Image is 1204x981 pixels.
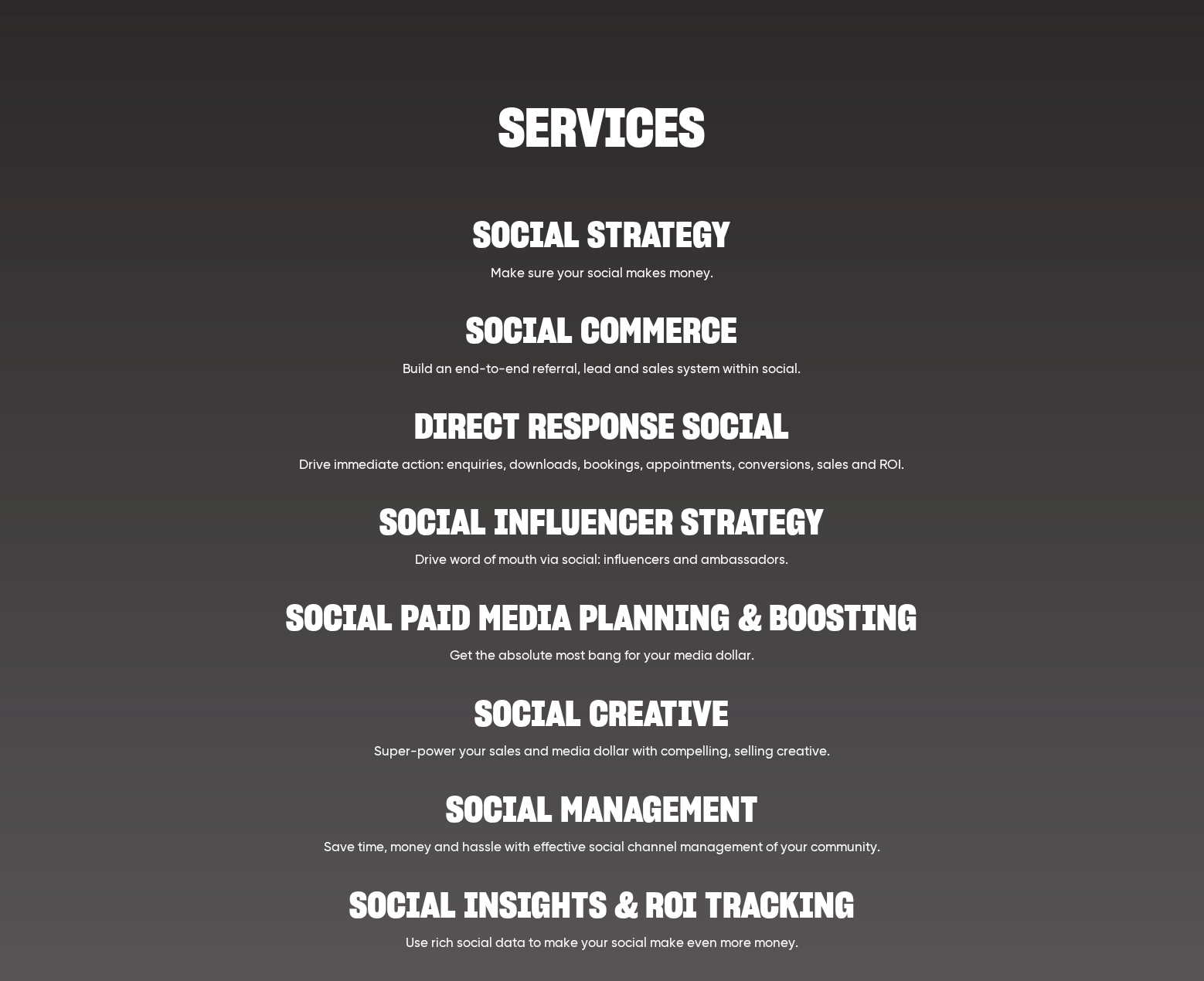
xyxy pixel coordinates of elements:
[149,682,1055,762] a: Social creative Super-power your sales and media dollar with compelling, selling creative.
[149,586,1055,633] h2: Social paid media planning & boosting
[149,551,1055,571] p: Drive word of mouth via social: influencers and ambassadors.
[149,778,1055,858] a: Social Management Save time, money and hassle with effective social channel management of your co...
[149,490,1055,538] h2: Social influencer strategy
[149,874,1055,954] a: Social Insights & ROI Tracking Use rich social data to make your social make even more money.
[149,647,1055,667] p: Get the absolute most bang for your media dollar.
[149,838,1055,858] p: Save time, money and hassle with effective social channel management of your community.
[149,264,1055,284] p: Make sure your social makes money.
[149,203,1055,283] a: Social strategy Make sure your social makes money.
[149,586,1055,667] a: Social paid media planning & boosting Get the absolute most bang for your media dollar.
[149,778,1055,825] h2: Social Management
[149,742,1055,762] p: Super-power your sales and media dollar with compelling, selling creative.
[149,104,1055,151] h1: SERVICES
[149,299,1055,379] a: Social Commerce Build an end-to-end referral, lead and sales system within social.
[149,682,1055,729] h2: Social creative
[149,203,1055,250] h2: Social strategy
[149,395,1055,442] h2: Direct Response Social
[149,456,1055,476] p: Drive immediate action: enquiries, downloads, bookings, appointments, conversions, sales and ROI.
[149,299,1055,346] h2: Social Commerce
[149,360,1055,380] p: Build an end-to-end referral, lead and sales system within social.
[149,874,1055,921] h2: Social Insights & ROI Tracking
[149,490,1055,571] a: Social influencer strategy Drive word of mouth via social: influencers and ambassadors.
[149,395,1055,475] a: Direct Response Social Drive immediate action: enquiries, downloads, bookings, appointments, conv...
[149,934,1055,954] p: Use rich social data to make your social make even more money.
